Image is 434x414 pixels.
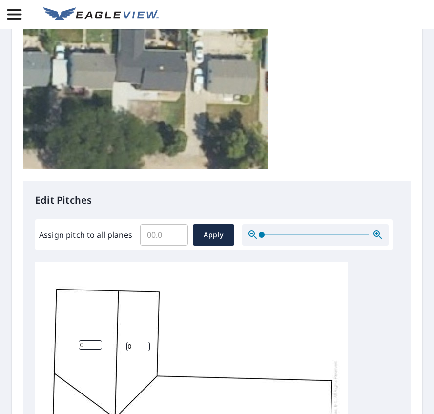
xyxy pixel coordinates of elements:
[43,7,159,22] img: EV Logo
[201,229,227,241] span: Apply
[38,1,165,28] a: EV Logo
[140,221,188,248] input: 00.0
[193,224,234,246] button: Apply
[39,229,132,241] label: Assign pitch to all planes
[35,193,399,207] p: Edit Pitches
